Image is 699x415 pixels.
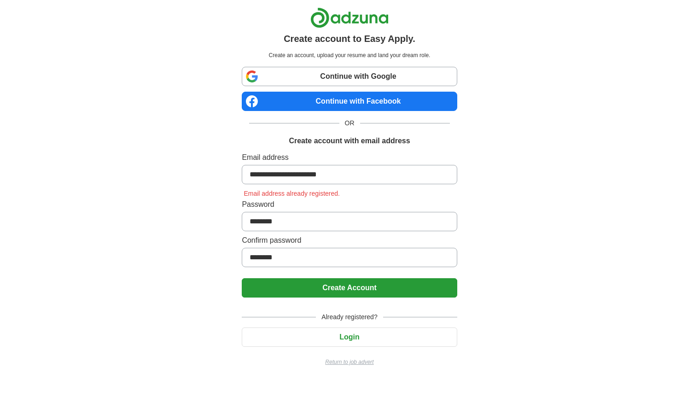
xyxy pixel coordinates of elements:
p: Create an account, upload your resume and land your dream role. [244,51,455,59]
h1: Create account with email address [289,135,410,146]
a: Return to job advert [242,358,457,366]
span: Email address already registered. [242,190,342,197]
a: Continue with Google [242,67,457,86]
span: OR [339,118,360,128]
label: Password [242,199,457,210]
a: Continue with Facebook [242,92,457,111]
h1: Create account to Easy Apply. [284,32,415,46]
button: Create Account [242,278,457,298]
span: Already registered? [316,312,383,322]
label: Email address [242,152,457,163]
img: Adzuna logo [310,7,389,28]
label: Confirm password [242,235,457,246]
a: Login [242,333,457,341]
button: Login [242,327,457,347]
